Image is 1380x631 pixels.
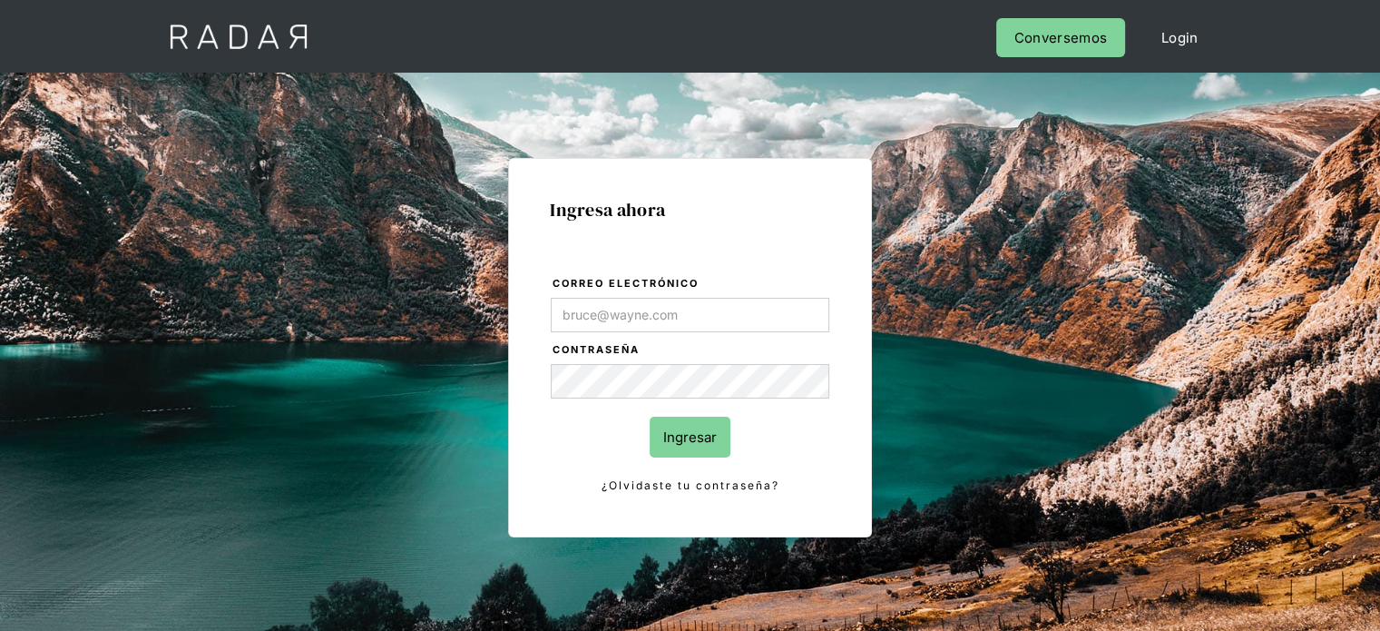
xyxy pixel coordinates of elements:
h1: Ingresa ahora [550,200,830,220]
input: bruce@wayne.com [551,298,829,332]
a: Login [1143,18,1217,57]
form: Login Form [550,274,830,496]
a: Conversemos [996,18,1125,57]
a: ¿Olvidaste tu contraseña? [551,476,829,496]
label: Contraseña [553,341,829,360]
label: Correo electrónico [553,275,829,293]
input: Ingresar [650,417,730,458]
